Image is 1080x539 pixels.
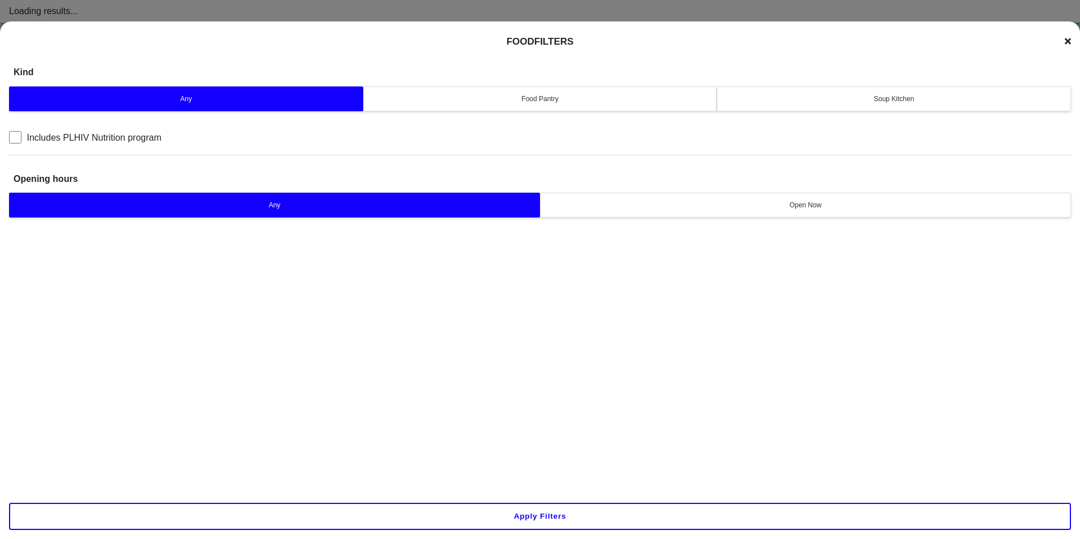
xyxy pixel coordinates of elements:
[9,503,1071,530] button: Apply filters
[9,131,21,144] input: Includes PLHIV Nutrition program
[9,86,363,111] button: Any
[27,132,161,142] span: Includes PLHIV Nutrition program
[724,94,1064,104] div: Soup Kitchen
[371,94,710,104] div: Food Pantry
[717,86,1071,111] button: Soup Kitchen
[14,155,78,190] h1: Opening hours
[363,86,717,111] button: Food Pantry
[16,200,533,210] div: Any
[547,200,1064,210] div: Open Now
[507,36,574,47] h1: Food Filters
[9,193,540,218] button: Any
[14,49,34,84] h1: Kind
[16,94,356,104] div: Any
[540,193,1071,218] button: Open Now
